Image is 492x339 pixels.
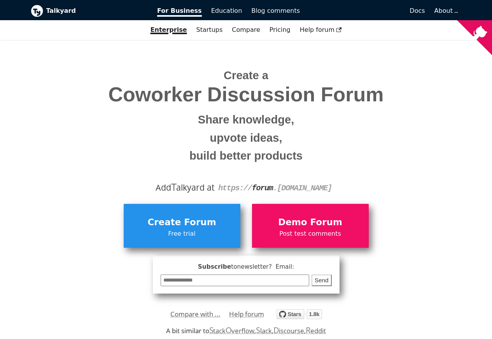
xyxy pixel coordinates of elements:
span: Coworker Discussion Forum [37,83,456,106]
a: Discourse [273,326,304,335]
a: StackOverflow [209,326,255,335]
a: For Business [152,4,207,17]
a: Star debiki/talkyard on GitHub [277,310,322,322]
img: Talkyard logo [31,5,43,17]
a: Slack [256,326,271,335]
a: Reddit [306,326,326,335]
small: Share knowledge, [37,111,456,129]
span: Docs [410,7,425,14]
a: About [434,7,457,14]
span: R [306,325,311,336]
span: to newsletter ? Email: [231,263,294,270]
span: For Business [157,7,202,17]
div: Add alkyard at [37,181,456,194]
a: Docs [305,4,430,17]
span: Demo Forum [256,215,365,230]
span: Blog comments [251,7,300,14]
span: Post test comments [256,229,365,239]
a: Compare with ... [170,308,221,320]
span: Free trial [128,229,236,239]
span: Education [211,7,242,14]
a: Compare [232,26,260,33]
small: upvote ideas, [37,129,456,147]
a: Blog comments [247,4,305,17]
b: Talkyard [46,6,147,16]
span: O [226,325,232,336]
span: Create Forum [128,215,236,230]
span: D [273,325,279,336]
span: S [256,325,260,336]
a: Education [207,4,247,17]
span: T [171,180,177,194]
code: https:// . [DOMAIN_NAME] [218,184,332,193]
span: Create a [224,69,268,82]
small: build better products [37,147,456,165]
button: Send [312,275,332,287]
span: Subscribe [161,262,332,272]
span: S [209,325,214,336]
a: Talkyard logoTalkyard [31,5,147,17]
span: Help forum [300,26,342,33]
a: Help forum [295,23,347,37]
a: Enterprise [146,23,192,37]
a: Pricing [265,23,295,37]
a: Help forum [229,308,264,320]
a: Startups [192,23,228,37]
a: Demo ForumPost test comments [252,204,369,247]
a: Create ForumFree trial [124,204,240,247]
img: talkyard.svg [277,309,322,319]
strong: forum [252,184,273,193]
